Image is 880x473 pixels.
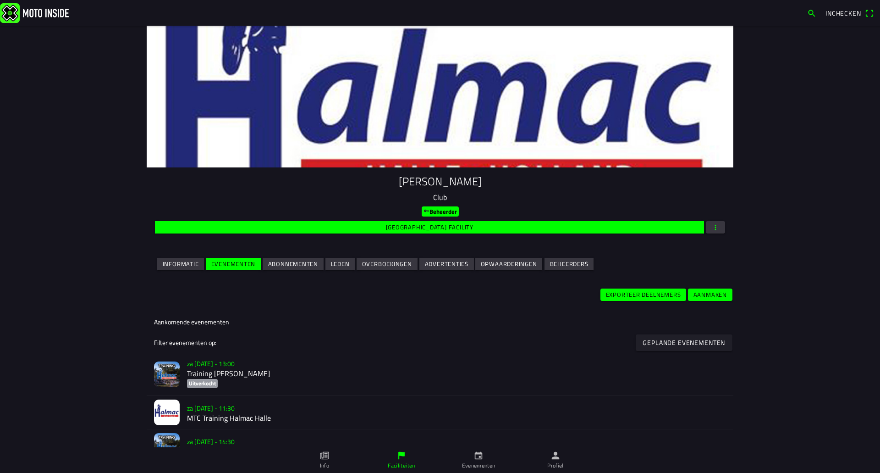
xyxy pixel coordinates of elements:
ion-text: Uitverkocht [189,379,216,388]
ion-label: Filter evenementen op: [154,338,216,347]
p: Club [154,192,726,203]
ion-icon: key [423,208,429,214]
a: search [803,5,821,21]
ion-text: za [DATE] - 14:30 [187,436,235,446]
ion-icon: flag [396,451,407,461]
ion-label: Evenementen [462,462,495,470]
a: Incheckenqr scanner [821,5,878,21]
ion-label: Faciliteiten [388,462,415,470]
span: Inchecken [825,8,861,18]
ion-text: Geplande evenementen [643,339,726,345]
ion-button: Exporteer deelnemers [600,289,686,301]
ion-button: Abonnementen [263,258,324,270]
ion-label: Aankomende evenementen [154,317,229,327]
ion-icon: person [550,451,561,461]
ion-text: za [DATE] - 13:00 [187,359,235,368]
img: N3lxsS6Zhak3ei5Q5MtyPEvjHqMuKUUTBqHB2i4g.png [154,361,180,387]
ion-button: Beheerders [544,258,594,270]
ion-button: Leden [325,258,355,270]
ion-button: Informatie [157,258,204,270]
h2: Training [PERSON_NAME] [187,369,726,378]
ion-button: Opwaarderingen [475,258,542,270]
ion-icon: paper [319,451,330,461]
ion-button: Evenementen [206,258,261,270]
ion-text: za [DATE] - 11:30 [187,403,235,412]
ion-badge: Beheerder [422,206,459,217]
ion-button: Aanmaken [688,289,732,301]
h1: [PERSON_NAME] [154,175,726,188]
ion-button: Advertenties [419,258,474,270]
img: B9uXB3zN3aqSbiJi7h2z0C2GTIv8Hi6QJ5DnzUq3.jpg [154,400,180,425]
ion-label: Info [320,462,329,470]
ion-icon: calendar [473,451,484,461]
img: N3lxsS6Zhak3ei5Q5MtyPEvjHqMuKUUTBqHB2i4g.png [154,433,180,459]
ion-button: [GEOGRAPHIC_DATA] facility [155,221,704,234]
h2: MTC Training Halmac Halle [187,413,726,422]
ion-label: Profiel [547,462,564,470]
ion-button: Overboekingen [357,258,418,270]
